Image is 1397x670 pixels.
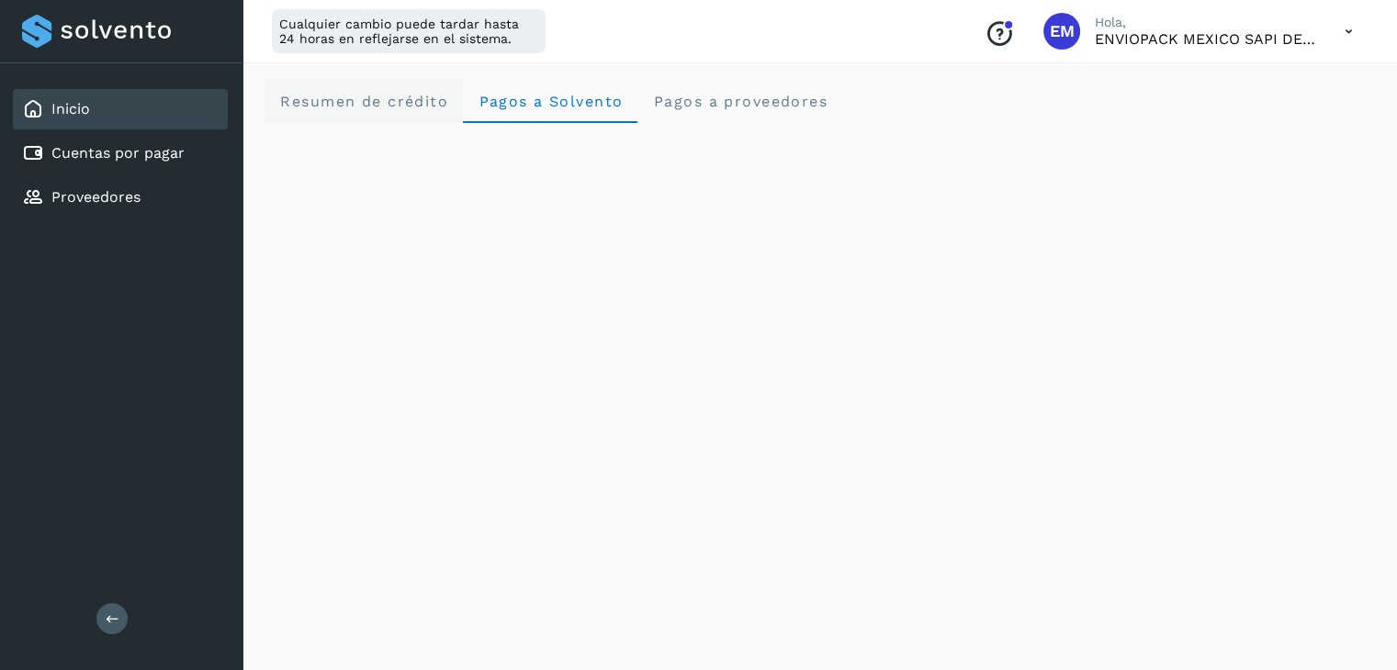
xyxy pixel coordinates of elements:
[13,177,228,218] div: Proveedores
[1095,15,1315,30] p: Hola,
[272,9,546,53] div: Cualquier cambio puede tardar hasta 24 horas en reflejarse en el sistema.
[51,188,141,206] a: Proveedores
[652,93,828,110] span: Pagos a proveedores
[13,133,228,173] div: Cuentas por pagar
[478,93,623,110] span: Pagos a Solvento
[1095,30,1315,48] p: ENVIOPACK MEXICO SAPI DE CV
[51,144,185,162] a: Cuentas por pagar
[51,100,90,117] a: Inicio
[279,93,448,110] span: Resumen de crédito
[13,89,228,129] div: Inicio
